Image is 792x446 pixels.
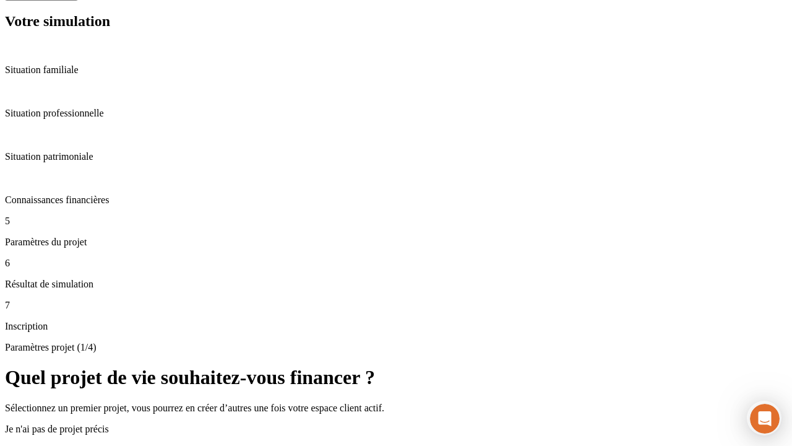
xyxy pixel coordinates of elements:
[747,401,781,435] iframe: Intercom live chat discovery launcher
[5,342,787,353] p: Paramètres projet (1/4)
[5,321,787,332] p: Inscription
[5,403,384,413] span: Sélectionnez un premier projet, vous pourrez en créer d’autres une fois votre espace client actif.
[5,151,787,162] p: Situation patrimoniale
[5,195,787,206] p: Connaissances financières
[5,64,787,76] p: Situation familiale
[5,237,787,248] p: Paramètres du projet
[5,424,787,435] p: Je n'ai pas de projet précis
[5,108,787,119] p: Situation professionnelle
[5,258,787,269] p: 6
[5,216,787,227] p: 5
[5,13,787,30] h2: Votre simulation
[5,366,787,389] h1: Quel projet de vie souhaitez-vous financer ?
[5,279,787,290] p: Résultat de simulation
[750,404,780,434] iframe: Intercom live chat
[5,300,787,311] p: 7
